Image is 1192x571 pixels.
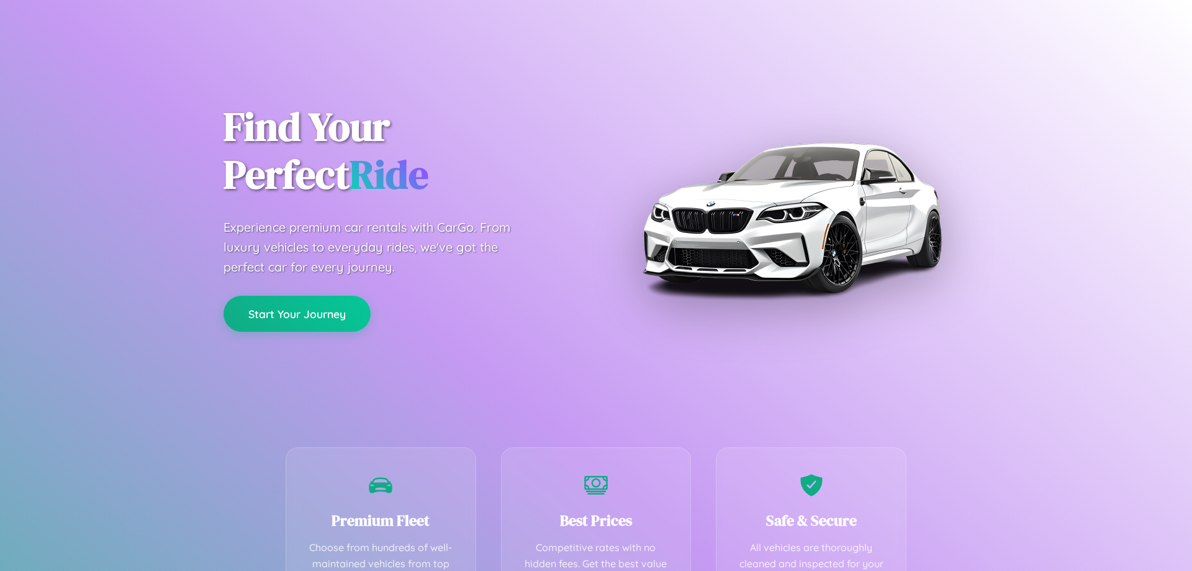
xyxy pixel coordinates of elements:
[223,217,534,277] p: Experience premium car rentals with CarGo. From luxury vehicles to everyday rides, we've got the ...
[305,510,457,531] h3: Premium Fleet
[735,510,887,531] h3: Safe & Secure
[520,510,672,531] h3: Best Prices
[350,147,428,201] span: Ride
[223,296,371,332] button: Start Your Journey
[223,103,577,199] h1: Find Your Perfect
[636,62,947,373] img: Premium BMW car rental vehicle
